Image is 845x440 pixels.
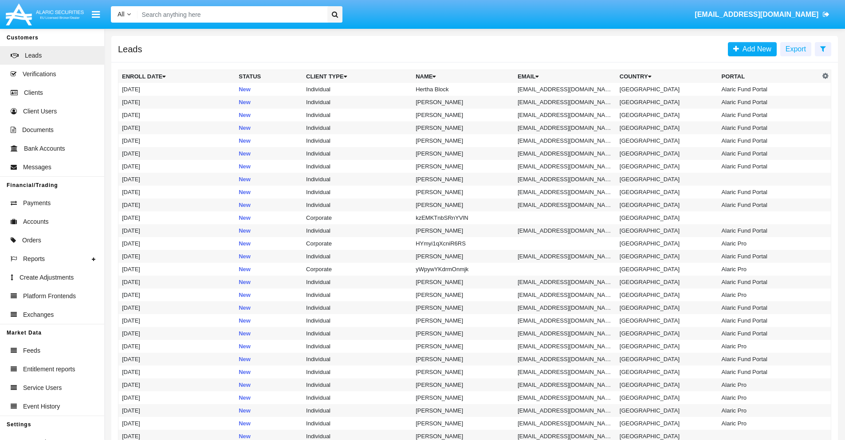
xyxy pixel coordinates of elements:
td: Alaric Fund Portal [718,186,820,199]
td: [PERSON_NAME] [412,404,514,417]
td: [DATE] [118,250,236,263]
td: New [235,314,303,327]
td: [DATE] [118,109,236,121]
td: [GEOGRAPHIC_DATA] [616,134,718,147]
span: Bank Accounts [24,144,65,153]
td: [DATE] [118,276,236,288]
td: Corporate [303,211,412,224]
td: [PERSON_NAME] [412,391,514,404]
td: yWpywYKdrmOnmjk [412,263,514,276]
td: [DATE] [118,224,236,237]
td: [DATE] [118,83,236,96]
td: [PERSON_NAME] [412,224,514,237]
td: [DATE] [118,366,236,378]
td: Alaric Fund Portal [718,109,820,121]
td: Individual [303,147,412,160]
span: Accounts [23,217,49,226]
td: New [235,250,303,263]
td: [DATE] [118,237,236,250]
td: Individual [303,83,412,96]
td: [EMAIL_ADDRESS][DOMAIN_NAME] [514,250,616,263]
td: [DATE] [118,391,236,404]
td: Alaric Pro [718,237,820,250]
td: [PERSON_NAME] [412,340,514,353]
td: Individual [303,314,412,327]
th: Enroll Date [118,70,236,83]
td: New [235,237,303,250]
td: Individual [303,224,412,237]
span: Add New [739,45,771,53]
td: [DATE] [118,147,236,160]
td: [PERSON_NAME] [412,417,514,430]
td: [PERSON_NAME] [412,199,514,211]
span: Export [786,45,806,53]
td: [GEOGRAPHIC_DATA] [616,224,718,237]
td: [EMAIL_ADDRESS][DOMAIN_NAME] [514,391,616,404]
td: [EMAIL_ADDRESS][DOMAIN_NAME] [514,109,616,121]
td: [GEOGRAPHIC_DATA] [616,391,718,404]
a: All [111,10,138,19]
span: Event History [23,402,60,411]
td: New [235,417,303,430]
td: [GEOGRAPHIC_DATA] [616,276,718,288]
td: [EMAIL_ADDRESS][DOMAIN_NAME] [514,121,616,134]
td: [PERSON_NAME] [412,173,514,186]
img: Logo image [4,1,85,27]
td: [GEOGRAPHIC_DATA] [616,250,718,263]
td: [PERSON_NAME] [412,353,514,366]
td: [DATE] [118,353,236,366]
td: [DATE] [118,327,236,340]
th: Email [514,70,616,83]
td: Alaric Pro [718,340,820,353]
td: Alaric Pro [718,391,820,404]
td: Individual [303,417,412,430]
td: [EMAIL_ADDRESS][DOMAIN_NAME] [514,96,616,109]
td: Alaric Fund Portal [718,301,820,314]
td: [DATE] [118,96,236,109]
td: Alaric Fund Portal [718,353,820,366]
td: New [235,211,303,224]
td: New [235,327,303,340]
td: Alaric Fund Portal [718,327,820,340]
td: Alaric Pro [718,417,820,430]
span: Documents [22,125,54,135]
td: Alaric Fund Portal [718,134,820,147]
td: Individual [303,134,412,147]
td: Individual [303,340,412,353]
td: Hertha Block [412,83,514,96]
span: Feeds [23,346,40,355]
td: New [235,134,303,147]
td: [DATE] [118,186,236,199]
td: Alaric Fund Portal [718,224,820,237]
a: [EMAIL_ADDRESS][DOMAIN_NAME] [691,2,834,27]
td: New [235,199,303,211]
td: Individual [303,391,412,404]
td: [GEOGRAPHIC_DATA] [616,301,718,314]
td: [EMAIL_ADDRESS][DOMAIN_NAME] [514,340,616,353]
td: Individual [303,404,412,417]
td: [PERSON_NAME] [412,327,514,340]
td: [GEOGRAPHIC_DATA] [616,160,718,173]
td: Individual [303,288,412,301]
td: [EMAIL_ADDRESS][DOMAIN_NAME] [514,366,616,378]
td: New [235,173,303,186]
td: Individual [303,327,412,340]
td: [EMAIL_ADDRESS][DOMAIN_NAME] [514,199,616,211]
td: [DATE] [118,301,236,314]
td: Corporate [303,237,412,250]
span: Client Users [23,107,57,116]
td: Individual [303,109,412,121]
span: Exchanges [23,310,54,319]
td: Alaric Fund Portal [718,96,820,109]
span: Payments [23,199,51,208]
td: [PERSON_NAME] [412,276,514,288]
td: [DATE] [118,417,236,430]
th: Name [412,70,514,83]
span: All [118,11,125,18]
td: [GEOGRAPHIC_DATA] [616,237,718,250]
td: [EMAIL_ADDRESS][DOMAIN_NAME] [514,327,616,340]
td: New [235,391,303,404]
td: [EMAIL_ADDRESS][DOMAIN_NAME] [514,173,616,186]
span: Entitlement reports [23,365,75,374]
span: Orders [22,236,41,245]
